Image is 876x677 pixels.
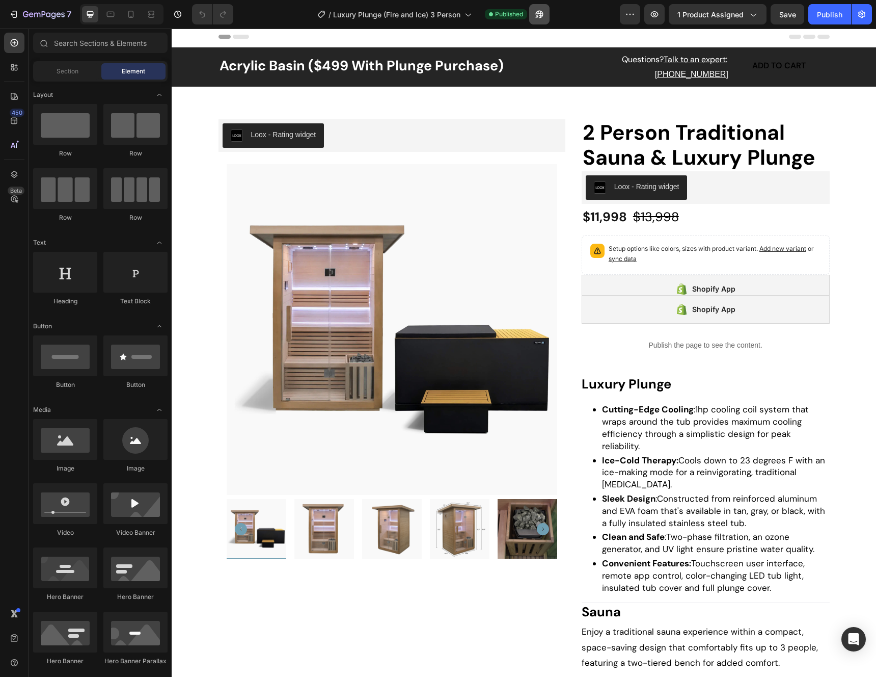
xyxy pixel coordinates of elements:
[103,657,168,666] div: Hero Banner Parallax
[410,311,658,322] p: Publish the page to see the content.
[333,9,460,20] span: Luxury Plunge (Fire and Ice) 3 Person
[33,90,53,99] span: Layout
[103,592,168,602] div: Hero Banner
[443,153,508,164] div: Loox - Rating widget
[59,101,71,113] img: loox.png
[521,275,564,287] div: Shopify App
[430,375,522,386] strong: Cutting-Edge Cooling
[33,528,97,537] div: Video
[33,592,97,602] div: Hero Banner
[841,627,866,652] div: Open Intercom Messenger
[33,657,97,666] div: Hero Banner
[151,87,168,103] span: Toggle open
[8,187,24,195] div: Beta
[430,464,484,476] strong: Sleek Design
[79,101,145,112] div: Loox - Rating widget
[430,503,493,514] strong: Clean and Safe
[172,29,876,677] iframe: Design area
[33,238,46,247] span: Text
[67,8,71,20] p: 7
[151,402,168,418] span: Toggle open
[410,179,456,198] div: $11,998
[570,24,644,51] button: Add to Cart
[430,426,658,462] p: Cools down to 23 degrees F with an ice-making mode for a reinvigorating, traditional [MEDICAL_DATA].
[669,4,766,24] button: 1 product assigned
[33,297,97,306] div: Heading
[817,9,842,20] div: Publish
[33,33,168,53] input: Search Sections & Elements
[437,216,642,234] span: or
[779,10,796,19] span: Save
[33,322,52,331] span: Button
[430,503,643,526] span: Two-phase filtration, an ozone generator, and UV light ensure pristine water quality.
[103,380,168,389] div: Button
[33,149,97,158] div: Row
[4,4,76,24] button: 7
[123,471,182,530] img: three-person-sauna-reviveplunge
[410,575,449,592] strong: Sauna
[808,4,851,24] button: Publish
[521,254,564,267] div: Shopify App
[483,41,557,50] a: [PHONE_NUMBER]
[103,528,168,537] div: Video Banner
[422,153,434,165] img: loox.png
[410,91,658,143] h1: 2 Person Traditional Sauna & Luxury Plunge
[33,380,97,389] div: Button
[33,464,97,473] div: Image
[410,597,646,640] p: Enjoy a traditional sauna experience within a compact, space-saving design that comfortably fits ...
[33,213,97,222] div: Row
[33,405,51,414] span: Media
[437,226,465,234] span: sync data
[103,297,168,306] div: Text Block
[430,375,637,423] span: 1hp cooling coil system that wraps around the tub provides maximum cooling efficiency through a s...
[151,235,168,251] span: Toggle open
[365,494,377,507] button: Carousel Next Arrow
[430,464,653,500] span: Constructed from reinforced aluminum and EVA foam that's available in tan, gray, or black, with a...
[430,375,524,386] span: :
[103,149,168,158] div: Row
[10,109,24,117] div: 450
[103,213,168,222] div: Row
[430,464,485,476] span: :
[430,503,495,514] span: :
[410,347,500,364] h2: Luxury Plunge
[495,10,523,19] span: Published
[414,147,516,171] button: Loox - Rating widget
[122,67,145,76] span: Element
[460,179,508,198] div: $13,998
[192,4,233,24] div: Undo/Redo
[430,426,507,437] strong: Ice-Cold Therapy:
[63,494,75,507] button: Carousel Back Arrow
[51,95,153,119] button: Loox - Rating widget
[430,529,519,540] strong: Convenient Features:
[328,9,331,20] span: /
[677,9,744,20] span: 1 product assigned
[151,318,168,334] span: Toggle open
[57,67,78,76] span: Section
[588,216,635,224] span: Add new variant
[437,215,649,236] p: Setup options like colors, sizes with product variant.
[771,4,804,24] button: Save
[103,464,168,473] div: Image
[430,529,658,565] p: Touchscreen user interface, remote app control, color-changing LED tub light, insulated tub cover...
